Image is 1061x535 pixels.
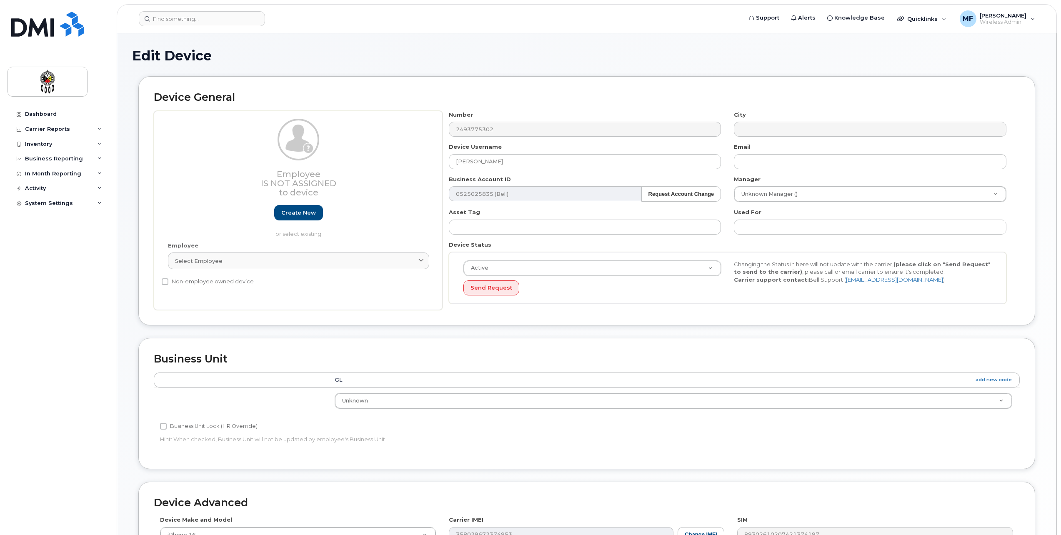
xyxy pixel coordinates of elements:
[160,516,232,524] label: Device Make and Model
[734,187,1006,202] a: Unknown Manager ()
[154,92,1020,103] h2: Device General
[648,191,714,197] strong: Request Account Change
[976,376,1012,383] a: add new code
[734,175,761,183] label: Manager
[160,421,258,431] label: Business Unit Lock (HR Override)
[168,230,429,238] p: or select existing
[449,111,473,119] label: Number
[466,264,488,272] span: Active
[734,276,809,283] strong: Carrier support contact:
[261,178,336,188] span: Is not assigned
[449,143,502,151] label: Device Username
[736,190,798,198] span: Unknown Manager ()
[449,241,491,249] label: Device Status
[449,175,511,183] label: Business Account ID
[463,280,519,296] button: Send Request
[464,261,721,276] a: Active
[154,497,1020,509] h2: Device Advanced
[279,187,318,197] span: to device
[168,170,429,197] h3: Employee
[342,397,368,404] span: Unknown
[132,48,1041,63] h1: Edit Device
[160,423,167,430] input: Business Unit Lock (HR Override)
[327,372,1020,387] th: GL
[154,353,1020,365] h2: Business Unit
[734,143,751,151] label: Email
[449,208,480,216] label: Asset Tag
[168,252,429,269] a: Select employee
[162,278,168,285] input: Non-employee owned device
[160,435,724,443] p: Hint: When checked, Business Unit will not be updated by employee's Business Unit
[162,277,254,287] label: Non-employee owned device
[449,516,483,524] label: Carrier IMEI
[175,257,223,265] span: Select employee
[641,186,721,202] button: Request Account Change
[335,393,1012,408] a: Unknown
[846,276,943,283] a: [EMAIL_ADDRESS][DOMAIN_NAME]
[734,208,761,216] label: Used For
[728,260,998,284] div: Changing the Status in here will not update with the carrier, , please call or email carrier to e...
[168,242,198,250] label: Employee
[734,111,746,119] label: City
[274,205,323,220] a: Create new
[737,516,748,524] label: SIM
